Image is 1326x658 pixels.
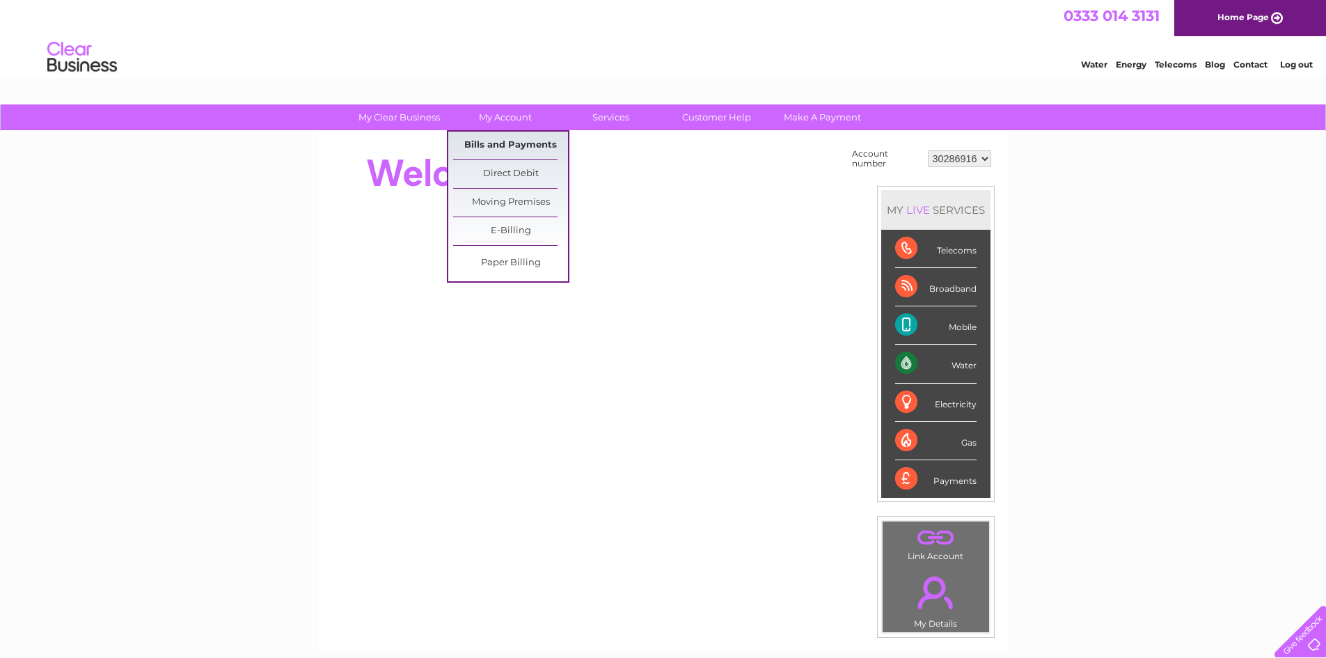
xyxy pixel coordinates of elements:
[765,104,880,130] a: Make A Payment
[1280,59,1313,70] a: Log out
[895,422,977,460] div: Gas
[849,146,924,172] td: Account number
[659,104,774,130] a: Customer Help
[1116,59,1146,70] a: Energy
[1205,59,1225,70] a: Blog
[553,104,668,130] a: Services
[895,460,977,498] div: Payments
[335,8,993,68] div: Clear Business is a trading name of Verastar Limited (registered in [GEOGRAPHIC_DATA] No. 3667643...
[453,249,568,277] a: Paper Billing
[886,525,986,549] a: .
[1064,7,1160,24] a: 0333 014 3131
[886,568,986,617] a: .
[453,217,568,245] a: E-Billing
[453,132,568,159] a: Bills and Payments
[903,203,933,217] div: LIVE
[881,190,990,230] div: MY SERVICES
[448,104,562,130] a: My Account
[882,565,990,633] td: My Details
[1081,59,1107,70] a: Water
[1155,59,1197,70] a: Telecoms
[895,345,977,383] div: Water
[453,160,568,188] a: Direct Debit
[453,189,568,217] a: Moving Premises
[1233,59,1268,70] a: Contact
[895,230,977,268] div: Telecoms
[47,36,118,79] img: logo.png
[342,104,457,130] a: My Clear Business
[895,268,977,306] div: Broadband
[895,306,977,345] div: Mobile
[882,521,990,565] td: Link Account
[895,384,977,422] div: Electricity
